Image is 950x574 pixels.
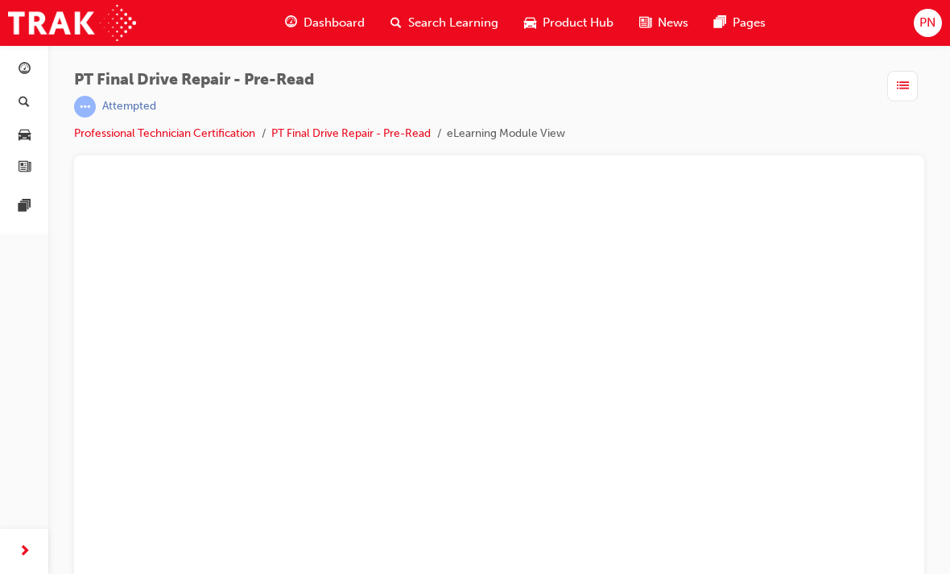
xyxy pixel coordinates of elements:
[285,13,297,33] span: guage-icon
[19,161,31,176] span: news-icon
[701,6,779,39] a: pages-iconPages
[897,76,909,97] span: list-icon
[658,14,688,32] span: News
[19,96,30,110] span: search-icon
[271,126,431,140] a: PT Final Drive Repair - Pre-Read
[543,14,613,32] span: Product Hub
[74,96,96,118] span: learningRecordVerb_ATTEMPT-icon
[19,200,31,214] span: pages-icon
[733,14,766,32] span: Pages
[304,14,365,32] span: Dashboard
[447,125,565,143] li: eLearning Module View
[626,6,701,39] a: news-iconNews
[19,542,31,562] span: next-icon
[378,6,511,39] a: search-iconSearch Learning
[639,13,651,33] span: news-icon
[524,13,536,33] span: car-icon
[714,13,726,33] span: pages-icon
[19,128,31,142] span: car-icon
[511,6,626,39] a: car-iconProduct Hub
[74,71,565,89] span: PT Final Drive Repair - Pre-Read
[102,99,156,114] div: Attempted
[272,6,378,39] a: guage-iconDashboard
[8,5,136,41] img: Trak
[919,14,936,32] span: PN
[19,63,31,77] span: guage-icon
[408,14,498,32] span: Search Learning
[74,126,255,140] a: Professional Technician Certification
[914,9,942,37] button: PN
[390,13,402,33] span: search-icon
